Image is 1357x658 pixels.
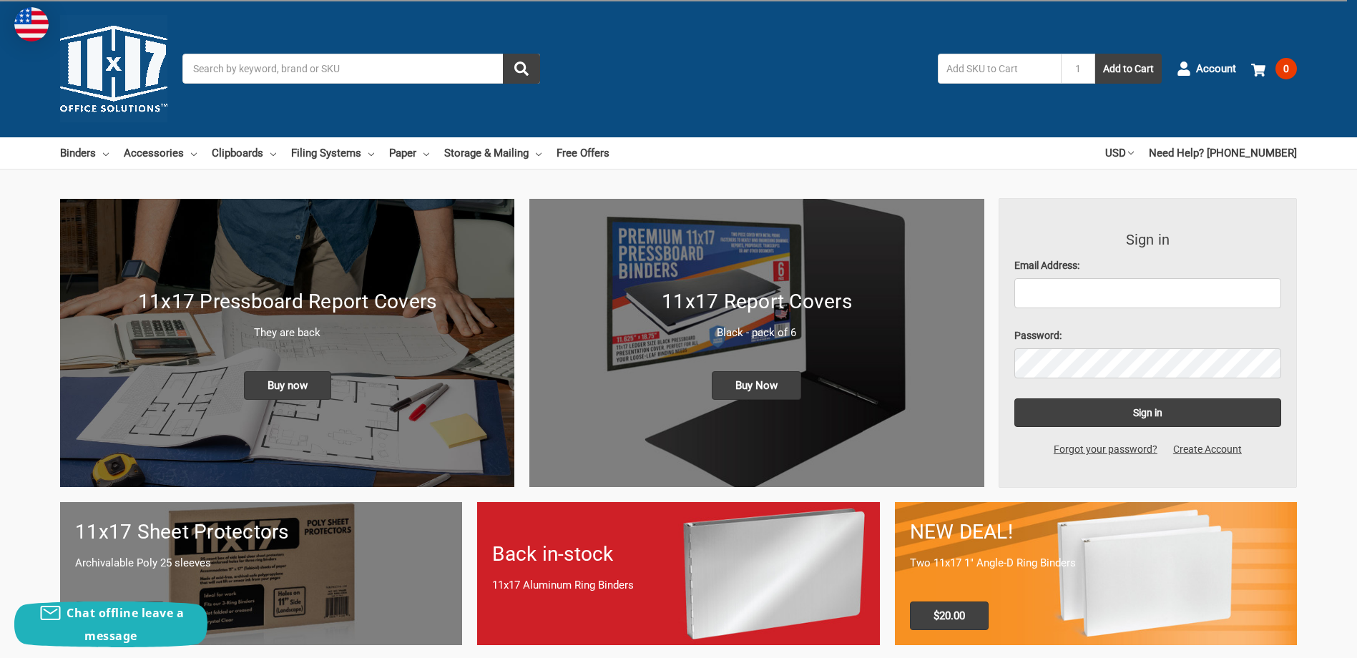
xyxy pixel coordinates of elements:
[1105,137,1134,169] a: USD
[182,54,540,84] input: Search by keyword, brand or SKU
[75,287,499,317] h1: 11x17 Pressboard Report Covers
[389,137,429,169] a: Paper
[938,54,1061,84] input: Add SKU to Cart
[1014,258,1282,273] label: Email Address:
[544,287,969,317] h1: 11x17 Report Covers
[75,555,447,571] p: Archivalable Poly 25 sleeves
[1149,137,1297,169] a: Need Help? [PHONE_NUMBER]
[910,601,989,630] span: $20.00
[124,137,197,169] a: Accessories
[492,577,864,594] p: 11x17 Aluminum Ring Binders
[291,137,374,169] a: Filing Systems
[895,502,1297,644] a: 11x17 Binder 2-pack only $20.00 NEW DEAL! Two 11x17 1" Angle-D Ring Binders $20.00
[1251,50,1297,87] a: 0
[1095,54,1162,84] button: Add to Cart
[244,371,331,400] span: Buy now
[1014,328,1282,343] label: Password:
[529,199,984,487] img: 11x17 Report Covers
[1014,229,1282,250] h3: Sign in
[1177,50,1236,87] a: Account
[60,199,514,487] img: New 11x17 Pressboard Binders
[1046,442,1165,457] a: Forgot your password?
[14,601,207,647] button: Chat offline leave a message
[712,371,801,400] span: Buy Now
[1165,442,1250,457] a: Create Account
[60,137,109,169] a: Binders
[910,517,1282,547] h1: NEW DEAL!
[1275,58,1297,79] span: 0
[444,137,542,169] a: Storage & Mailing
[477,502,879,644] a: Back in-stock 11x17 Aluminum Ring Binders
[14,7,49,41] img: duty and tax information for United States
[60,199,514,487] a: New 11x17 Pressboard Binders 11x17 Pressboard Report Covers They are back Buy now
[1014,398,1282,427] input: Sign in
[60,15,167,122] img: 11x17.com
[75,517,447,547] h1: 11x17 Sheet Protectors
[529,199,984,487] a: 11x17 Report Covers 11x17 Report Covers Black - pack of 6 Buy Now
[75,325,499,341] p: They are back
[557,137,609,169] a: Free Offers
[67,605,184,644] span: Chat offline leave a message
[544,325,969,341] p: Black - pack of 6
[212,137,276,169] a: Clipboards
[492,539,864,569] h1: Back in-stock
[60,502,462,644] a: 11x17 sheet protectors 11x17 Sheet Protectors Archivalable Poly 25 sleeves Buy Now
[910,555,1282,571] p: Two 11x17 1" Angle-D Ring Binders
[1196,61,1236,77] span: Account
